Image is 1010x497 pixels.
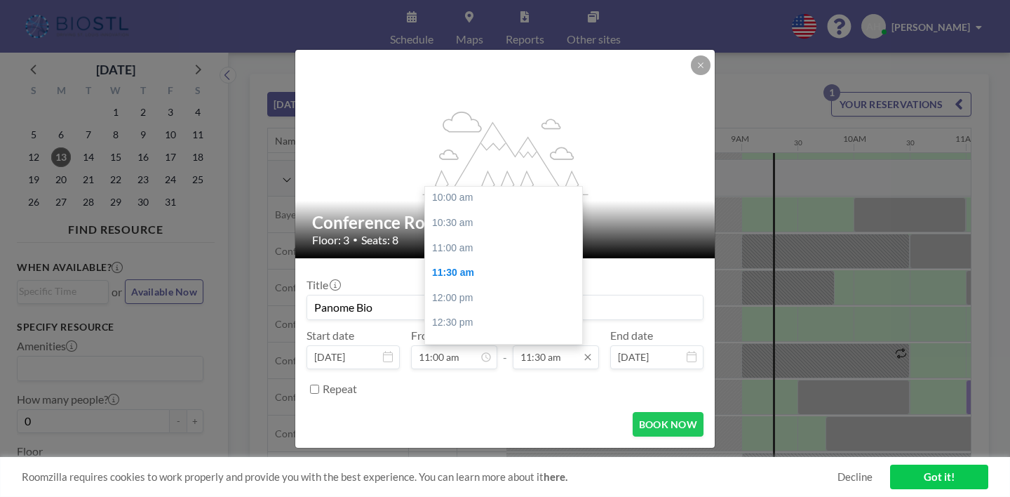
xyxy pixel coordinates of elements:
[423,110,588,194] g: flex-grow: 1.2;
[312,233,349,247] span: Floor: 3
[425,236,582,261] div: 11:00 am
[837,470,873,484] a: Decline
[307,278,339,292] label: Title
[425,336,582,361] div: 01:00 pm
[633,412,703,437] button: BOOK NOW
[411,329,437,343] label: From
[503,333,507,364] span: -
[425,211,582,236] div: 10:30 am
[425,260,582,286] div: 11:30 am
[353,234,358,245] span: •
[323,382,357,396] label: Repeat
[361,233,398,247] span: Seats: 8
[610,329,653,343] label: End date
[307,329,354,343] label: Start date
[890,465,988,489] a: Got it!
[425,286,582,311] div: 12:00 pm
[425,310,582,336] div: 12:30 pm
[312,212,699,233] h2: Conference Room 324
[22,470,837,484] span: Roomzilla requires cookies to work properly and provide you with the best experience. You can lea...
[307,296,703,319] input: Alexandra's reservation
[425,185,582,211] div: 10:00 am
[544,470,567,483] a: here.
